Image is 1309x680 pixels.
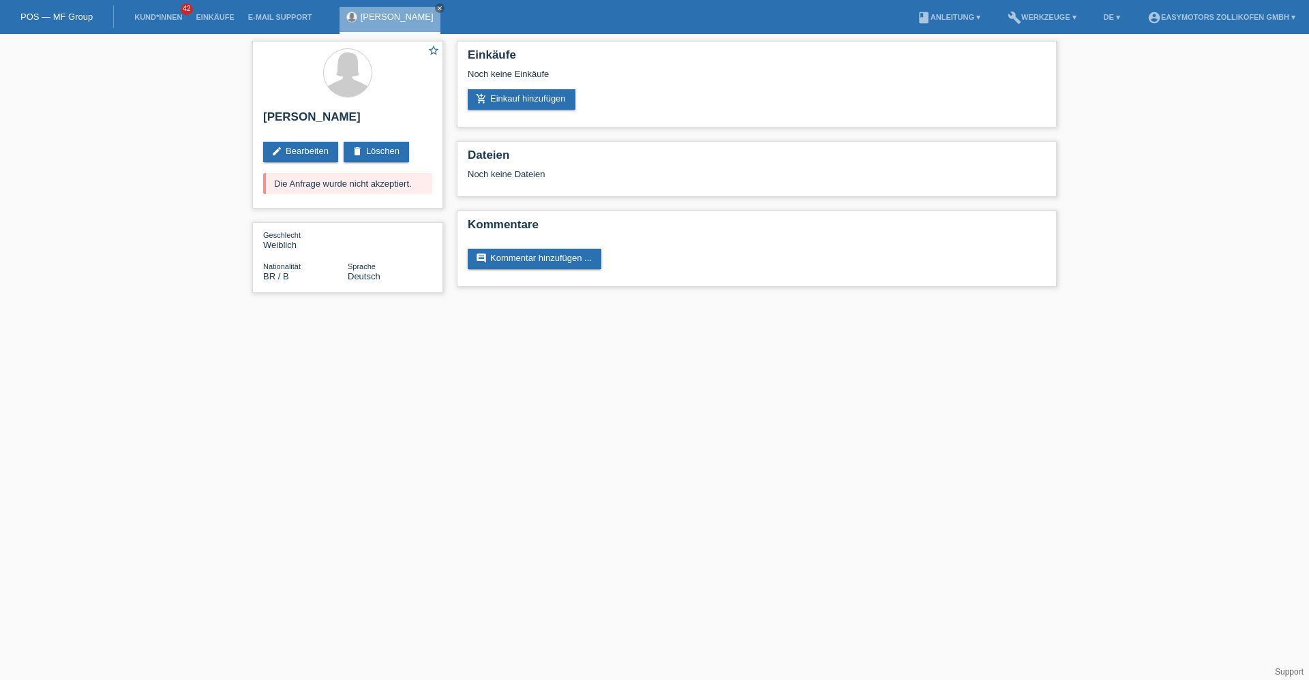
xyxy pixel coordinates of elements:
[20,12,93,22] a: POS — MF Group
[263,230,348,250] div: Weiblich
[1141,13,1302,21] a: account_circleEasymotors Zollikofen GmbH ▾
[263,271,289,281] span: Brasilien / B / 05.12.2022
[127,13,189,21] a: Kund*innen
[189,13,241,21] a: Einkäufe
[263,173,432,194] div: Die Anfrage wurde nicht akzeptiert.
[361,12,434,22] a: [PERSON_NAME]
[352,146,363,157] i: delete
[1008,11,1021,25] i: build
[468,249,601,269] a: commentKommentar hinzufügen ...
[263,231,301,239] span: Geschlecht
[1001,13,1083,21] a: buildWerkzeuge ▾
[348,271,380,281] span: Deutsch
[468,69,1046,89] div: Noch keine Einkäufe
[427,44,440,59] a: star_border
[435,3,445,13] a: close
[468,48,1046,69] h2: Einkäufe
[468,89,575,110] a: add_shopping_cartEinkauf hinzufügen
[910,13,987,21] a: bookAnleitung ▾
[476,253,487,264] i: comment
[468,149,1046,169] h2: Dateien
[241,13,319,21] a: E-Mail Support
[436,5,443,12] i: close
[271,146,282,157] i: edit
[263,142,338,162] a: editBearbeiten
[181,3,193,15] span: 42
[348,262,376,271] span: Sprache
[427,44,440,57] i: star_border
[263,262,301,271] span: Nationalität
[263,110,432,131] h2: [PERSON_NAME]
[917,11,931,25] i: book
[476,93,487,104] i: add_shopping_cart
[1097,13,1127,21] a: DE ▾
[1147,11,1161,25] i: account_circle
[468,169,884,179] div: Noch keine Dateien
[344,142,409,162] a: deleteLöschen
[1275,667,1304,677] a: Support
[468,218,1046,238] h2: Kommentare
